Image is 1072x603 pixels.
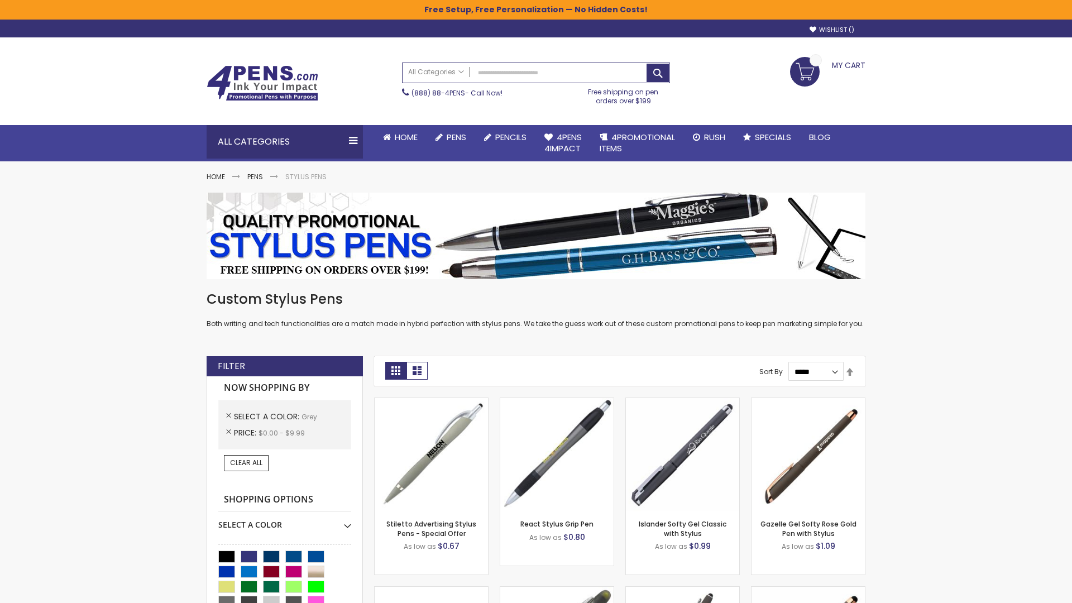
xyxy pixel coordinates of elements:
span: Specials [755,131,791,143]
span: All Categories [408,68,464,76]
a: Pens [427,125,475,150]
strong: Now Shopping by [218,376,351,400]
span: As low as [655,542,687,551]
a: Islander Softy Rose Gold Gel Pen with Stylus-Grey [752,586,865,596]
img: Islander Softy Gel Classic with Stylus-Grey [626,398,739,511]
span: Blog [809,131,831,143]
a: (888) 88-4PENS [411,88,465,98]
a: Souvenir® Jalan Highlighter Stylus Pen Combo-Grey [500,586,614,596]
span: $0.00 - $9.99 [259,428,305,438]
span: Rush [704,131,725,143]
a: Wishlist [810,26,854,34]
a: Rush [684,125,734,150]
a: React Stylus Grip Pen [520,519,594,529]
a: Pencils [475,125,535,150]
span: Clear All [230,458,262,467]
a: Clear All [224,455,269,471]
span: $0.80 [563,532,585,543]
span: As low as [404,542,436,551]
img: 4Pens Custom Pens and Promotional Products [207,65,318,101]
span: 4PROMOTIONAL ITEMS [600,131,675,154]
span: Home [395,131,418,143]
img: Stylus Pens [207,193,865,279]
div: Free shipping on pen orders over $199 [577,83,671,106]
a: Stiletto Advertising Stylus Pens - Special Offer [386,519,476,538]
span: As low as [782,542,814,551]
a: Home [207,172,225,181]
span: 4Pens 4impact [544,131,582,154]
a: Home [374,125,427,150]
img: React Stylus Grip Pen-Grey [500,398,614,511]
span: As low as [529,533,562,542]
span: - Call Now! [411,88,502,98]
span: Select A Color [234,411,301,422]
label: Sort By [759,367,783,376]
span: Pencils [495,131,527,143]
a: React Stylus Grip Pen-Grey [500,398,614,407]
a: Blog [800,125,840,150]
a: Gazelle Gel Softy Rose Gold Pen with Stylus-Grey [752,398,865,407]
a: Cyber Stylus 0.7mm Fine Point Gel Grip Pen-Grey [375,586,488,596]
a: Gazelle Gel Softy Rose Gold Pen with Stylus [760,519,856,538]
a: 4PROMOTIONALITEMS [591,125,684,161]
div: Both writing and tech functionalities are a match made in hybrid perfection with stylus pens. We ... [207,290,865,329]
span: Pens [447,131,466,143]
img: Gazelle Gel Softy Rose Gold Pen with Stylus-Grey [752,398,865,511]
a: Specials [734,125,800,150]
h1: Custom Stylus Pens [207,290,865,308]
div: Select A Color [218,511,351,530]
a: All Categories [403,63,470,82]
a: Custom Soft Touch® Metal Pens with Stylus-Grey [626,586,739,596]
span: $0.99 [689,540,711,552]
a: Pens [247,172,263,181]
img: Stiletto Advertising Stylus Pens-Grey [375,398,488,511]
a: Islander Softy Gel Classic with Stylus [639,519,726,538]
a: 4Pens4impact [535,125,591,161]
span: Price [234,427,259,438]
strong: Filter [218,360,245,372]
span: Grey [301,412,317,422]
span: $0.67 [438,540,460,552]
strong: Shopping Options [218,488,351,512]
span: $1.09 [816,540,835,552]
div: All Categories [207,125,363,159]
a: Islander Softy Gel Classic with Stylus-Grey [626,398,739,407]
strong: Stylus Pens [285,172,327,181]
a: Stiletto Advertising Stylus Pens-Grey [375,398,488,407]
strong: Grid [385,362,406,380]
